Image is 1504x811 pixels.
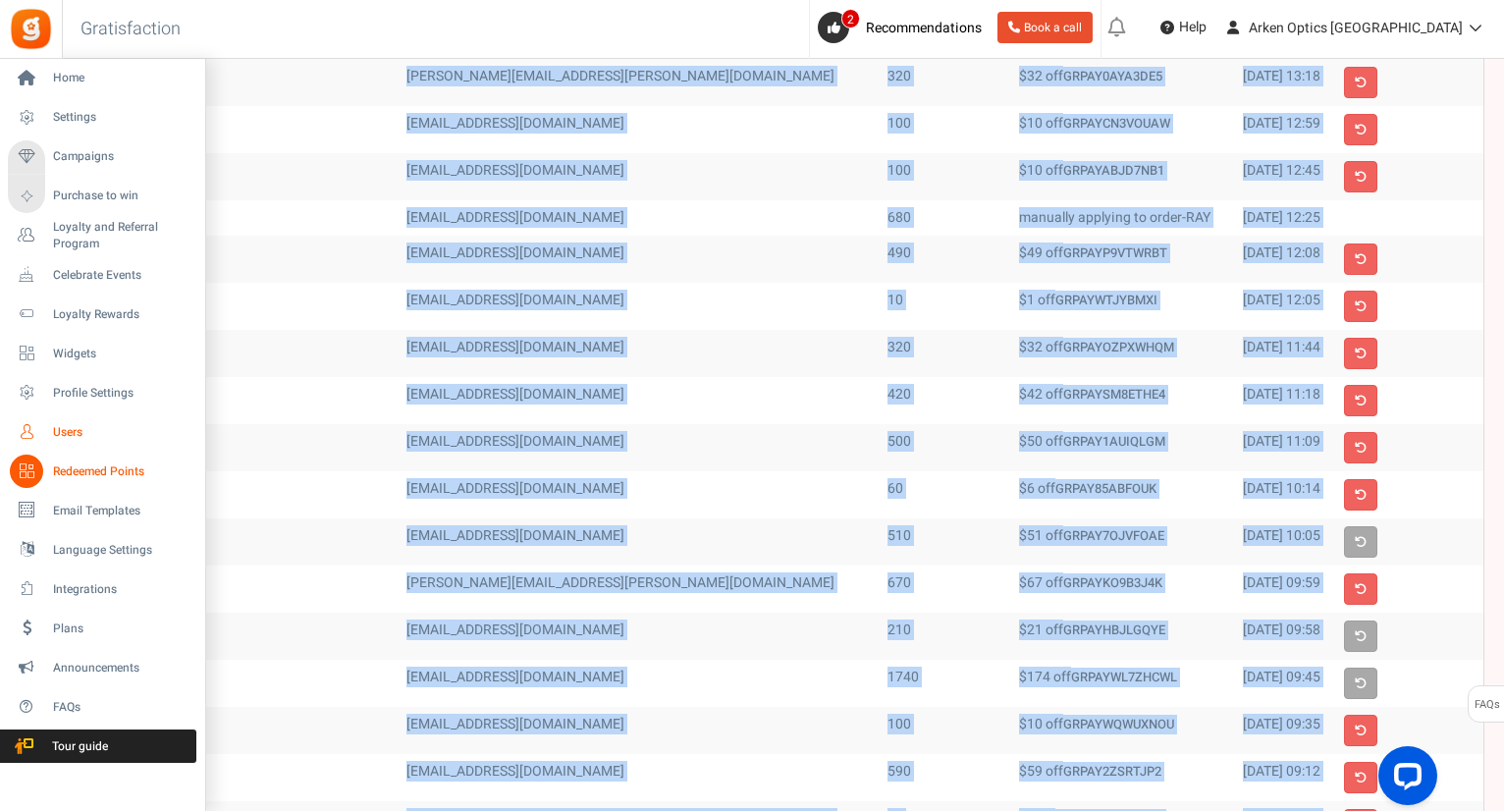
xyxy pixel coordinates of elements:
td: 320 [880,330,1011,377]
td: $174 off [1011,660,1235,707]
td: [EMAIL_ADDRESS][DOMAIN_NAME] [399,106,879,153]
i: Delete coupon and restore points [1355,772,1367,784]
td: $32 off [1011,59,1235,106]
a: Plans [8,612,196,645]
i: Delete coupon and restore points [1355,253,1367,265]
span: Profile Settings [53,385,190,402]
span: Campaigns [53,148,190,165]
td: [DATE] 09:35 [1235,707,1336,754]
strong: GRPAY85ABFOUK [1055,479,1156,498]
td: 500 [880,424,1011,471]
span: Loyalty and Referral Program [53,219,196,252]
span: Loyalty Rewards [53,306,190,323]
a: Celebrate Events [8,258,196,292]
td: [DATE] 11:09 [1235,424,1336,471]
span: 2 [841,9,860,28]
td: [EMAIL_ADDRESS][DOMAIN_NAME] [399,754,879,801]
td: 1740 [880,660,1011,707]
td: 670 [880,566,1011,613]
span: Home [53,70,190,86]
td: 100 [880,153,1011,200]
td: 60 [880,471,1011,518]
td: [DATE] 11:18 [1235,377,1336,424]
td: $67 off [1011,566,1235,613]
strong: GRPAYKO9B3J4K [1063,573,1162,592]
td: [PERSON_NAME][EMAIL_ADDRESS][PERSON_NAME][DOMAIN_NAME] [399,566,879,613]
td: [EMAIL_ADDRESS][DOMAIN_NAME] [399,200,879,236]
td: [DATE] 12:45 [1235,153,1336,200]
td: [EMAIL_ADDRESS][DOMAIN_NAME] [399,153,879,200]
td: [DATE] 09:12 [1235,754,1336,801]
td: [DATE] 12:25 [1235,200,1336,236]
td: [DATE] 12:59 [1235,106,1336,153]
td: $51 off [1011,518,1235,566]
i: Delete coupon and restore points [1355,348,1367,359]
strong: GRPAY1AUIQLGM [1063,432,1165,451]
strong: GRPAYP9VTWRBT [1063,243,1167,262]
td: 210 [880,613,1011,660]
td: $10 off [1011,106,1235,153]
a: Redeemed Points [8,455,196,488]
td: manually applying to order-RAY [1011,200,1235,236]
strong: GRPAYWL7ZHCWL [1071,668,1177,686]
td: [EMAIL_ADDRESS][DOMAIN_NAME] [399,377,879,424]
i: Delete coupon and restore points [1355,725,1367,736]
i: User already used the coupon [1355,630,1367,642]
a: Email Templates [8,494,196,527]
a: Widgets [8,337,196,370]
span: Help [1174,18,1207,37]
td: [DATE] 09:45 [1235,660,1336,707]
td: [EMAIL_ADDRESS][DOMAIN_NAME] [399,424,879,471]
strong: GRPAYCN3VOUAW [1063,114,1170,133]
td: [DATE] 11:44 [1235,330,1336,377]
td: [DATE] 12:08 [1235,236,1336,283]
td: [DATE] 09:58 [1235,613,1336,660]
td: [EMAIL_ADDRESS][DOMAIN_NAME] [399,471,879,518]
span: FAQs [1474,686,1500,724]
strong: GRPAYSM8ETHE4 [1063,385,1165,404]
td: [DATE] 09:59 [1235,566,1336,613]
span: Widgets [53,346,190,362]
span: FAQs [53,699,190,716]
td: [EMAIL_ADDRESS][DOMAIN_NAME] [399,236,879,283]
strong: GRPAY0AYA3DE5 [1063,67,1162,85]
td: [DATE] 12:05 [1235,283,1336,330]
td: [EMAIL_ADDRESS][DOMAIN_NAME] [399,283,879,330]
h3: Gratisfaction [59,10,202,49]
span: Language Settings [53,542,190,559]
a: Announcements [8,651,196,684]
span: Celebrate Events [53,267,190,284]
span: Recommendations [866,18,982,38]
a: 2 Recommendations [818,12,990,43]
strong: GRPAY7OJVFOAE [1063,526,1164,545]
strong: GRPAYOZPXWHQM [1063,338,1174,356]
i: User already used the coupon [1355,677,1367,689]
td: $6 off [1011,471,1235,518]
a: Purchase to win [8,180,196,213]
td: $32 off [1011,330,1235,377]
a: Help [1153,12,1214,43]
a: Book a call [997,12,1093,43]
i: Delete coupon and restore points [1355,124,1367,135]
i: Delete coupon and restore points [1355,77,1367,88]
td: 590 [880,754,1011,801]
a: Settings [8,101,196,135]
td: [EMAIL_ADDRESS][DOMAIN_NAME] [399,330,879,377]
td: [DATE] 10:14 [1235,471,1336,518]
td: $21 off [1011,613,1235,660]
td: $42 off [1011,377,1235,424]
strong: GRPAYHBJLGQYE [1063,621,1165,639]
span: Announcements [53,660,190,676]
td: $49 off [1011,236,1235,283]
a: Home [8,62,196,95]
i: Delete coupon and restore points [1355,300,1367,312]
td: 100 [880,106,1011,153]
strong: GRPAYWTJYBMXI [1055,291,1157,309]
a: Users [8,415,196,449]
td: $50 off [1011,424,1235,471]
td: [DATE] 13:18 [1235,59,1336,106]
a: Language Settings [8,533,196,567]
td: [PERSON_NAME][EMAIL_ADDRESS][PERSON_NAME][DOMAIN_NAME] [399,59,879,106]
strong: GRPAYABJD7NB1 [1063,161,1164,180]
